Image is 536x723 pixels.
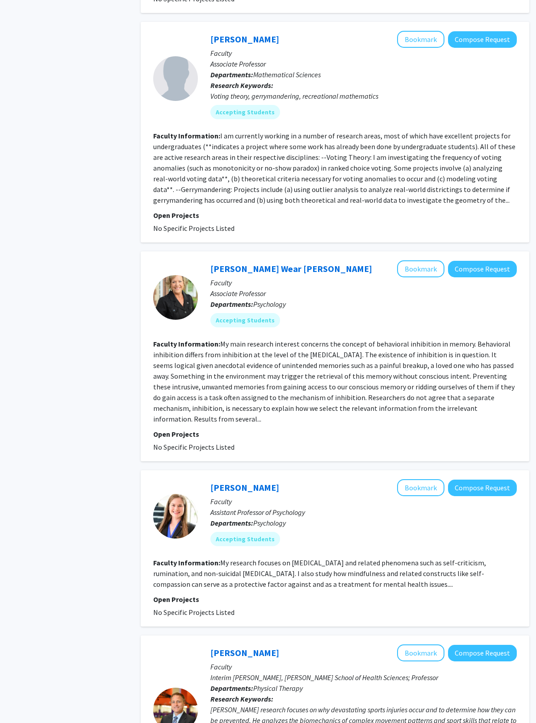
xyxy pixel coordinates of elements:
[210,496,517,507] p: Faculty
[210,482,279,493] a: [PERSON_NAME]
[153,131,515,205] fg-read-more: I am currently working in a number of research areas, most of which have excellent projects for u...
[210,661,517,672] p: Faculty
[153,131,220,140] b: Faculty Information:
[210,300,253,309] b: Departments:
[210,313,280,327] mat-chip: Accepting Students
[210,33,279,45] a: [PERSON_NAME]
[153,339,515,423] fg-read-more: My main research interest concerns the concept of behavioral inhibition in memory. Behavioral inh...
[210,694,273,703] b: Research Keywords:
[448,31,517,48] button: Compose Request to Adam Graham-Squire
[153,558,220,567] b: Faculty Information:
[210,288,517,299] p: Associate Professor
[153,224,234,233] span: No Specific Projects Listed
[153,443,234,451] span: No Specific Projects Listed
[210,70,253,79] b: Departments:
[210,105,280,119] mat-chip: Accepting Students
[153,339,220,348] b: Faculty Information:
[397,644,444,661] button: Add Kevin Ford to Bookmarks
[210,518,253,527] b: Departments:
[153,429,517,439] p: Open Projects
[153,210,517,221] p: Open Projects
[448,645,517,661] button: Compose Request to Kevin Ford
[210,81,273,90] b: Research Keywords:
[210,647,279,658] a: [PERSON_NAME]
[397,31,444,48] button: Add Adam Graham-Squire to Bookmarks
[397,260,444,277] button: Add Kimberly Wear Jones to Bookmarks
[253,70,321,79] span: Mathematical Sciences
[153,608,234,617] span: No Specific Projects Listed
[7,683,38,716] iframe: Chat
[210,684,253,693] b: Departments:
[210,507,517,518] p: Assistant Professor of Psychology
[448,480,517,496] button: Compose Request to Laura Nagy
[210,263,372,274] a: [PERSON_NAME] Wear [PERSON_NAME]
[153,558,486,589] fg-read-more: My research focuses on [MEDICAL_DATA] and related phenomena such as self-criticism, rumination, a...
[253,684,303,693] span: Physical Therapy
[210,59,517,69] p: Associate Professor
[448,261,517,277] button: Compose Request to Kimberly Wear Jones
[210,532,280,546] mat-chip: Accepting Students
[253,300,286,309] span: Psychology
[253,518,286,527] span: Psychology
[397,479,444,496] button: Add Laura Nagy to Bookmarks
[210,91,517,101] div: Voting theory, gerrymandering, recreational mathematics
[210,48,517,59] p: Faculty
[210,672,517,683] p: Interim [PERSON_NAME], [PERSON_NAME] School of Health Sciences; Professor
[210,277,517,288] p: Faculty
[153,594,517,605] p: Open Projects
